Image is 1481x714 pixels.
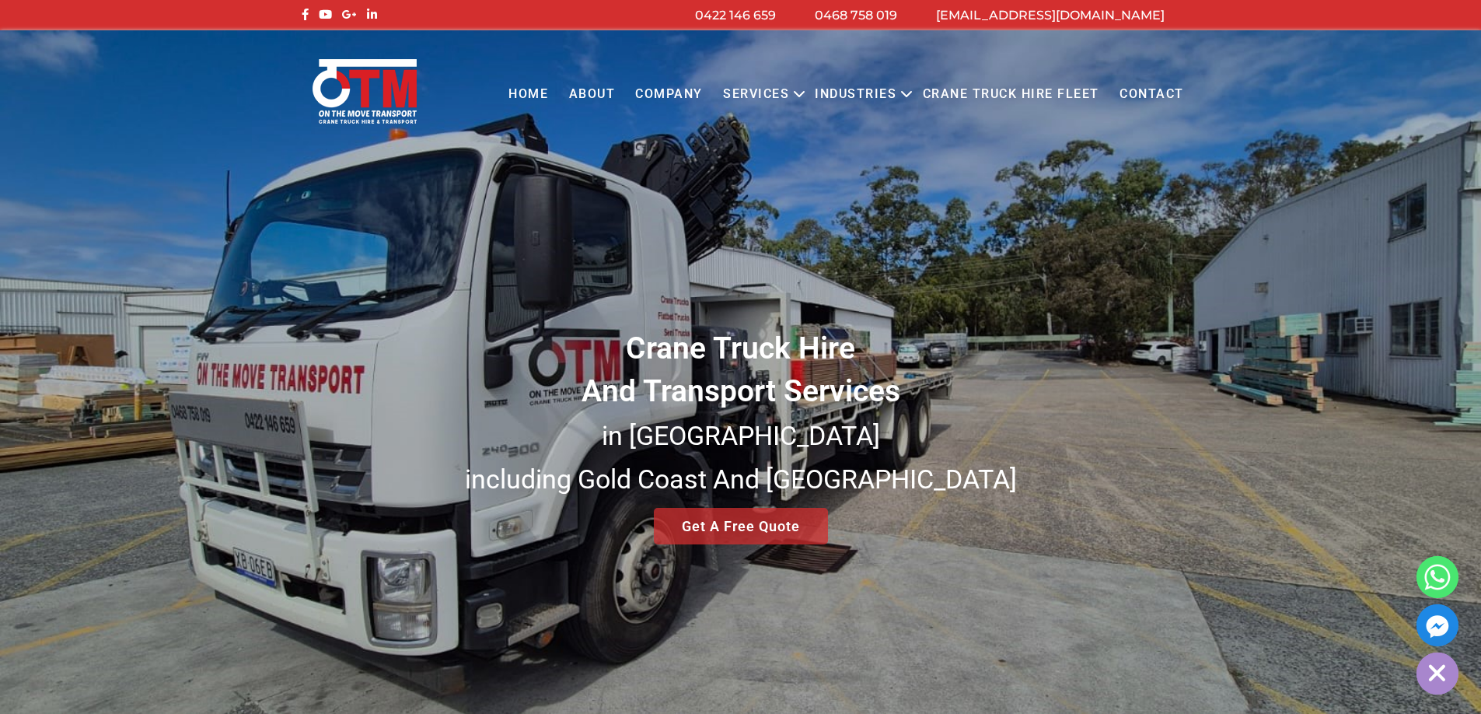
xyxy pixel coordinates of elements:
a: About [558,73,625,116]
a: 0422 146 659 [695,8,776,23]
small: in [GEOGRAPHIC_DATA] including Gold Coast And [GEOGRAPHIC_DATA] [465,420,1017,495]
a: Crane Truck Hire Fleet [912,73,1109,116]
a: Industries [805,73,906,116]
a: Get A Free Quote [654,508,828,544]
a: [EMAIL_ADDRESS][DOMAIN_NAME] [936,8,1165,23]
a: Contact [1109,73,1194,116]
a: 0468 758 019 [815,8,897,23]
a: COMPANY [625,73,713,116]
a: Whatsapp [1416,556,1458,598]
a: Facebook_Messenger [1416,604,1458,646]
a: Services [713,73,799,116]
a: Home [498,73,558,116]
